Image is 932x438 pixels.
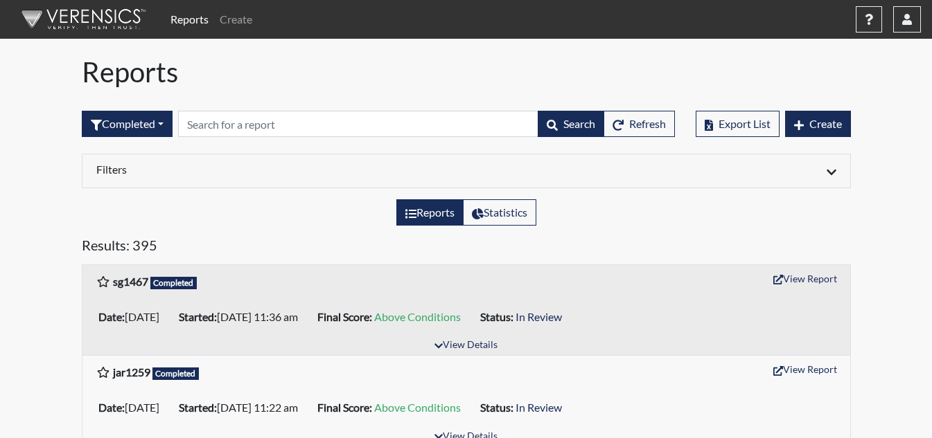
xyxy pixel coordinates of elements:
[150,277,197,289] span: Completed
[82,111,173,137] button: Completed
[165,6,214,33] a: Reports
[396,199,464,226] label: View the list of reports
[538,111,604,137] button: Search
[82,237,851,259] h5: Results: 395
[179,310,217,323] b: Started:
[96,163,456,176] h6: Filters
[179,401,217,414] b: Started:
[809,117,842,130] span: Create
[82,55,851,89] h1: Reports
[463,199,536,226] label: View statistics about completed interviews
[152,367,200,380] span: Completed
[785,111,851,137] button: Create
[629,117,666,130] span: Refresh
[113,275,148,288] b: sg1467
[93,396,173,419] li: [DATE]
[93,306,173,328] li: [DATE]
[374,310,461,323] span: Above Conditions
[214,6,258,33] a: Create
[719,117,771,130] span: Export List
[86,163,847,179] div: Click to expand/collapse filters
[98,401,125,414] b: Date:
[696,111,780,137] button: Export List
[767,358,843,380] button: View Report
[173,396,312,419] li: [DATE] 11:22 am
[113,365,150,378] b: jar1259
[82,111,173,137] div: Filter by interview status
[374,401,461,414] span: Above Conditions
[563,117,595,130] span: Search
[428,336,504,355] button: View Details
[516,401,562,414] span: In Review
[480,310,513,323] b: Status:
[604,111,675,137] button: Refresh
[516,310,562,323] span: In Review
[173,306,312,328] li: [DATE] 11:36 am
[317,401,372,414] b: Final Score:
[98,310,125,323] b: Date:
[480,401,513,414] b: Status:
[767,268,843,289] button: View Report
[317,310,372,323] b: Final Score:
[178,111,538,137] input: Search by Registration ID, Interview Number, or Investigation Name.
